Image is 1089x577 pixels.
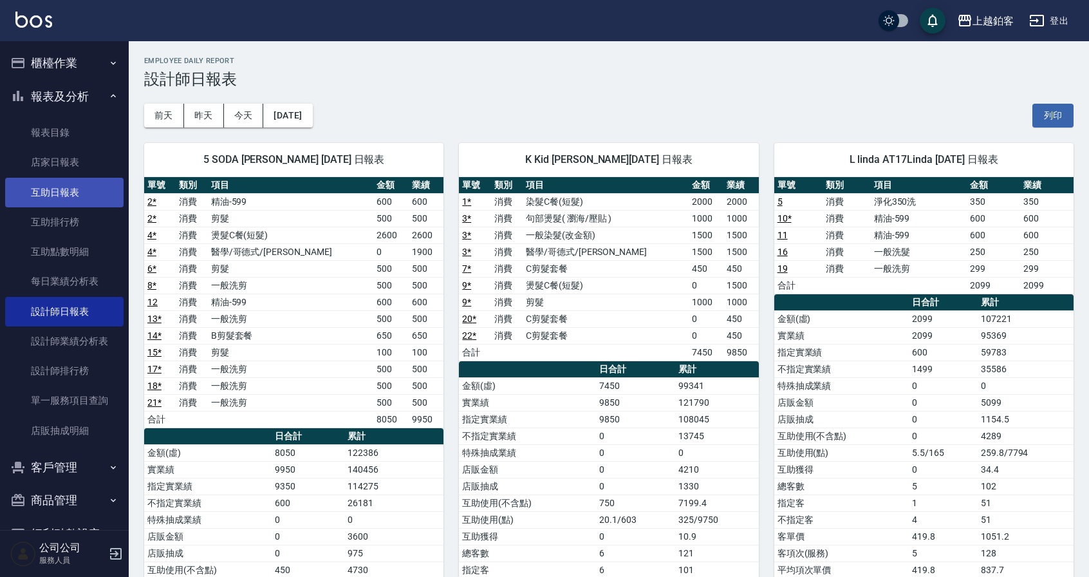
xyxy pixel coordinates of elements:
td: 1330 [675,478,759,495]
td: 5.5/165 [909,444,977,461]
td: 299 [1020,260,1074,277]
p: 服務人員 [39,554,105,566]
td: 1500 [723,277,758,294]
a: 報表目錄 [5,118,124,147]
a: 單一服務項目查詢 [5,386,124,415]
td: 一般洗剪 [208,277,374,294]
td: 600 [409,294,443,310]
a: 每日業績分析表 [5,267,124,296]
td: 600 [967,227,1020,243]
td: 不指定實業績 [459,428,596,444]
td: 51 [978,495,1074,511]
button: 商品管理 [5,484,124,517]
td: 1500 [723,243,758,260]
td: 一般洗髮 [871,243,967,260]
td: 一般洗剪 [208,377,374,394]
td: 4210 [675,461,759,478]
table: a dense table [144,177,443,428]
td: 34.4 [978,461,1074,478]
td: 消費 [176,377,207,394]
th: 業績 [409,177,443,194]
th: 累計 [675,361,759,378]
td: 0 [373,243,408,260]
td: 121 [675,545,759,562]
td: 8050 [373,411,408,428]
td: 客單價 [774,528,909,545]
td: 500 [373,394,408,411]
td: 4289 [978,428,1074,444]
td: 500 [409,377,443,394]
td: 實業績 [774,327,909,344]
td: 1000 [689,294,723,310]
td: 1500 [689,243,723,260]
td: 7450 [596,377,675,394]
td: 店販抽成 [459,478,596,495]
td: 650 [409,327,443,344]
button: 前天 [144,104,184,128]
td: 350 [967,193,1020,210]
td: 剪髮 [208,344,374,361]
td: 1000 [723,294,758,310]
td: 0 [689,327,723,344]
td: 一般染髮(改金額) [523,227,689,243]
td: 特殊抽成業績 [774,377,909,394]
td: 消費 [176,227,207,243]
td: 95369 [978,327,1074,344]
a: 設計師業績分析表 [5,326,124,356]
td: 消費 [491,210,523,227]
td: 107221 [978,310,1074,327]
td: 消費 [491,260,523,277]
td: 4 [909,511,977,528]
td: 1000 [689,210,723,227]
td: 互助獲得 [459,528,596,545]
button: [DATE] [263,104,312,128]
td: 2600 [409,227,443,243]
td: 500 [373,260,408,277]
td: 99341 [675,377,759,394]
td: 0 [909,394,977,411]
td: 450 [689,260,723,277]
td: 特殊抽成業績 [459,444,596,461]
td: 合計 [144,411,176,428]
td: 500 [409,260,443,277]
h2: Employee Daily Report [144,57,1074,65]
h5: 公司公司 [39,542,105,554]
th: 金額 [373,177,408,194]
img: Person [10,541,36,567]
td: 100 [409,344,443,361]
td: 450 [723,260,758,277]
td: 不指定客 [774,511,909,528]
td: 121790 [675,394,759,411]
td: 259.8/7794 [978,444,1074,461]
th: 業績 [1020,177,1074,194]
a: 5 [777,196,783,207]
span: L linda AT17Linda [DATE] 日報表 [790,153,1058,166]
td: 精油-599 [871,210,967,227]
h3: 設計師日報表 [144,70,1074,88]
td: 600 [1020,227,1074,243]
th: 金額 [967,177,1020,194]
td: 互助使用(不含點) [459,495,596,511]
td: 9950 [272,461,345,478]
a: 設計師日報表 [5,297,124,326]
td: 0 [596,428,675,444]
button: 櫃檯作業 [5,46,124,80]
td: 7450 [689,344,723,361]
button: 紅利點數設定 [5,517,124,551]
td: 114275 [344,478,443,495]
th: 項目 [208,177,374,194]
td: C剪髮套餐 [523,327,689,344]
td: 10.9 [675,528,759,545]
td: 1499 [909,361,977,377]
a: 店家日報表 [5,147,124,177]
td: 600 [967,210,1020,227]
td: 合計 [774,277,823,294]
td: 500 [373,377,408,394]
td: 消費 [491,277,523,294]
button: 昨天 [184,104,224,128]
td: 35586 [978,361,1074,377]
div: 上越鉑客 [973,13,1014,29]
td: 不指定實業績 [144,495,272,511]
td: 500 [373,310,408,327]
a: 互助排行榜 [5,207,124,237]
